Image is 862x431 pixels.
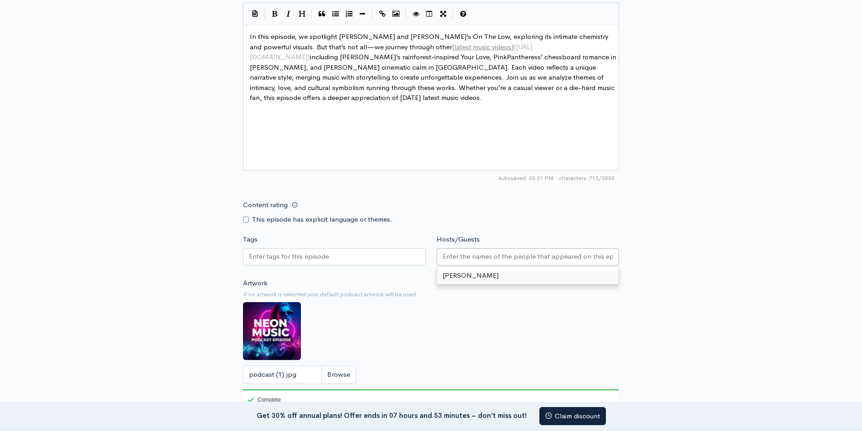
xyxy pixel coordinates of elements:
[409,7,423,21] button: Toggle Preview
[539,407,606,426] a: Claim discount
[243,196,288,214] label: Content rating
[252,214,392,225] label: This episode has explicit language or themes.
[437,234,480,245] label: Hosts/Guests
[264,9,265,19] i: |
[249,251,330,262] input: Enter tags for this episode
[423,7,436,21] button: Toggle Side by Side
[308,52,310,61] span: )
[329,7,342,21] button: Generic List
[281,7,295,21] button: Italic
[452,43,454,51] span: [
[342,7,356,21] button: Numbered List
[436,7,450,21] button: Toggle Fullscreen
[356,7,369,21] button: Insert Horizontal Line
[248,397,281,403] div: Complete
[372,9,373,19] i: |
[454,43,511,51] span: latest music videos
[389,7,403,21] button: Insert Image
[514,43,516,51] span: (
[559,174,614,182] span: 712/2000
[243,278,267,289] label: Artwork
[437,269,619,282] div: [PERSON_NAME]
[248,7,262,20] button: Insert Show Notes Template
[315,7,329,21] button: Quote
[456,7,470,21] button: Markdown Guide
[250,32,618,102] span: In this episode, we spotlight [PERSON_NAME] and [PERSON_NAME]’s On The Low, exploring its intimat...
[295,7,309,21] button: Heading
[311,9,312,19] i: |
[243,389,619,390] div: 100%
[443,251,614,262] input: Enter the names of the people that appeared on this episode
[498,174,553,182] span: Autosaved: 02:21 PM
[243,234,257,245] label: Tags
[257,411,527,419] strong: Get 30% off annual plans! Offer ends in 07 hours and 53 minutes – don’t miss out!
[376,7,389,21] button: Create Link
[405,9,406,19] i: |
[243,290,619,299] small: If no artwork is selected your default podcast artwork will be used
[243,389,282,410] div: Complete
[268,7,281,21] button: Bold
[511,43,514,51] span: ]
